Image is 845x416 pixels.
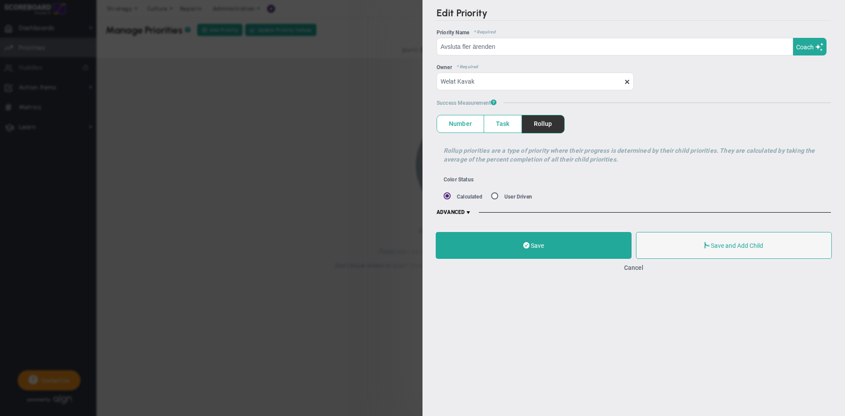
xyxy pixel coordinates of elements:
[437,64,831,70] div: Owner
[711,242,763,249] span: Save and Add Child
[437,73,634,90] input: Search or Invite Team Members
[437,115,484,133] span: Number
[437,99,496,106] span: Success Measurement
[636,232,832,259] button: Save and Add Child
[444,146,824,164] p: Rollup priorities are a type of priority where their progress is determined by their child priori...
[452,64,478,70] span: * Required
[469,29,496,36] span: * Required
[437,209,472,216] span: ADVANCED
[634,77,641,85] span: clear
[793,38,827,55] button: Coach
[624,264,643,271] button: Cancel
[457,194,482,200] label: Calculated
[796,44,814,51] span: Coach
[504,194,532,200] label: User Driven
[531,242,544,249] span: Save
[437,29,831,36] div: Priority Name
[444,177,676,183] div: Color Status
[484,115,522,133] span: Task
[522,115,564,133] span: Rollup
[437,7,831,21] h2: Edit Priority
[436,232,632,259] button: Save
